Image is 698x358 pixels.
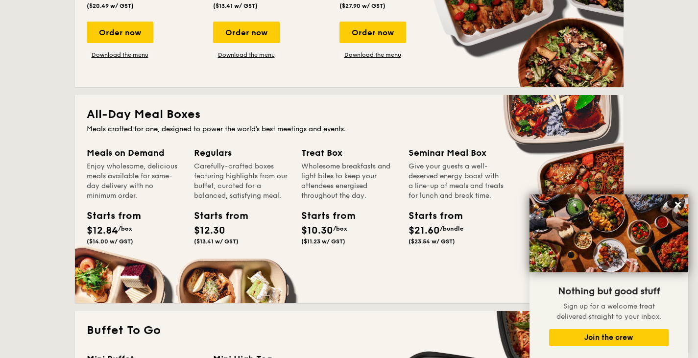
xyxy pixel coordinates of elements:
div: Give your guests a well-deserved energy boost with a line-up of meals and treats for lunch and br... [409,162,504,201]
h2: Buffet To Go [87,323,612,338]
span: ($14.00 w/ GST) [87,238,133,245]
div: Starts from [409,209,453,223]
div: Seminar Meal Box [409,146,504,160]
div: Treat Box [301,146,397,160]
span: $12.30 [194,225,225,237]
span: Sign up for a welcome treat delivered straight to your inbox. [556,302,661,321]
span: /box [118,225,132,232]
a: Download the menu [87,51,153,59]
div: Order now [339,22,406,43]
h2: All-Day Meal Boxes [87,107,612,122]
span: ($13.41 w/ GST) [213,2,258,9]
div: Meals crafted for one, designed to power the world's best meetings and events. [87,124,612,134]
span: ($11.23 w/ GST) [301,238,345,245]
span: $10.30 [301,225,333,237]
div: Starts from [87,209,131,223]
img: DSC07876-Edit02-Large.jpeg [530,194,688,272]
div: Starts from [194,209,238,223]
span: ($13.41 w/ GST) [194,238,239,245]
span: ($23.54 w/ GST) [409,238,455,245]
div: Enjoy wholesome, delicious meals available for same-day delivery with no minimum order. [87,162,182,201]
div: Order now [87,22,153,43]
a: Download the menu [213,51,280,59]
div: Starts from [301,209,345,223]
div: Carefully-crafted boxes featuring highlights from our buffet, curated for a balanced, satisfying ... [194,162,289,201]
span: ($27.90 w/ GST) [339,2,385,9]
span: /box [333,225,347,232]
button: Join the crew [549,329,669,346]
div: Wholesome breakfasts and light bites to keep your attendees energised throughout the day. [301,162,397,201]
span: Nothing but good stuff [558,286,660,297]
button: Close [670,197,686,213]
div: Meals on Demand [87,146,182,160]
span: /bundle [440,225,463,232]
div: Order now [213,22,280,43]
div: Regulars [194,146,289,160]
span: ($20.49 w/ GST) [87,2,134,9]
span: $12.84 [87,225,118,237]
a: Download the menu [339,51,406,59]
span: $21.60 [409,225,440,237]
